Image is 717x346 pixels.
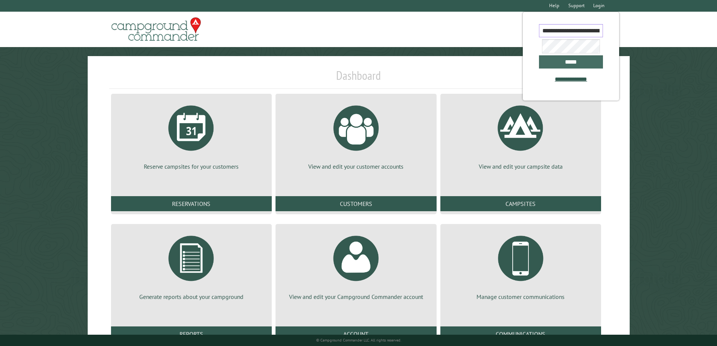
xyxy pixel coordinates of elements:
[276,196,436,211] a: Customers
[285,293,427,301] p: View and edit your Campground Commander account
[440,326,601,341] a: Communications
[285,100,427,171] a: View and edit your customer accounts
[440,196,601,211] a: Campsites
[449,293,592,301] p: Manage customer communications
[120,293,263,301] p: Generate reports about your campground
[120,230,263,301] a: Generate reports about your campground
[120,100,263,171] a: Reserve campsites for your customers
[109,15,203,44] img: Campground Commander
[276,326,436,341] a: Account
[111,196,272,211] a: Reservations
[316,338,401,343] small: © Campground Commander LLC. All rights reserved.
[449,100,592,171] a: View and edit your campsite data
[109,68,608,89] h1: Dashboard
[120,162,263,171] p: Reserve campsites for your customers
[449,230,592,301] a: Manage customer communications
[285,162,427,171] p: View and edit your customer accounts
[449,162,592,171] p: View and edit your campsite data
[111,326,272,341] a: Reports
[285,230,427,301] a: View and edit your Campground Commander account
